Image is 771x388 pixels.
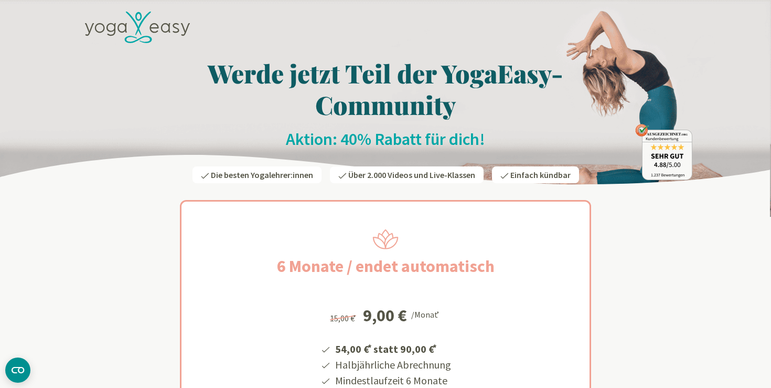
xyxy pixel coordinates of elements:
[334,339,451,357] li: 54,00 € statt 90,00 €
[211,170,313,180] span: Die besten Yogalehrer:innen
[79,57,692,120] h1: Werde jetzt Teil der YogaEasy-Community
[363,307,407,324] div: 9,00 €
[510,170,571,180] span: Einfach kündbar
[334,357,451,373] li: Halbjährliche Abrechnung
[252,254,520,279] h2: 6 Monate / endet automatisch
[348,170,475,180] span: Über 2.000 Videos und Live-Klassen
[411,307,441,321] div: /Monat
[5,358,30,383] button: CMP-Widget öffnen
[330,313,358,323] span: 15,00 €
[635,124,692,180] img: ausgezeichnet_badge.png
[79,129,692,150] h2: Aktion: 40% Rabatt für dich!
